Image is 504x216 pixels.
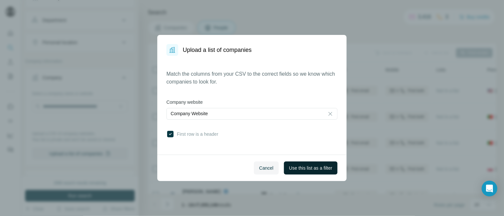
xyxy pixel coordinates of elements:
button: Use this list as a filter [284,162,338,175]
button: Cancel [254,162,279,175]
div: Open Intercom Messenger [482,181,497,196]
span: Use this list as a filter [289,165,332,171]
label: Company website [166,99,338,105]
p: Match the columns from your CSV to the correct fields so we know which companies to look for. [166,70,338,86]
p: Company Website [171,110,208,117]
span: Cancel [259,165,274,171]
h1: Upload a list of companies [183,45,252,54]
span: First row is a header [174,131,218,137]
